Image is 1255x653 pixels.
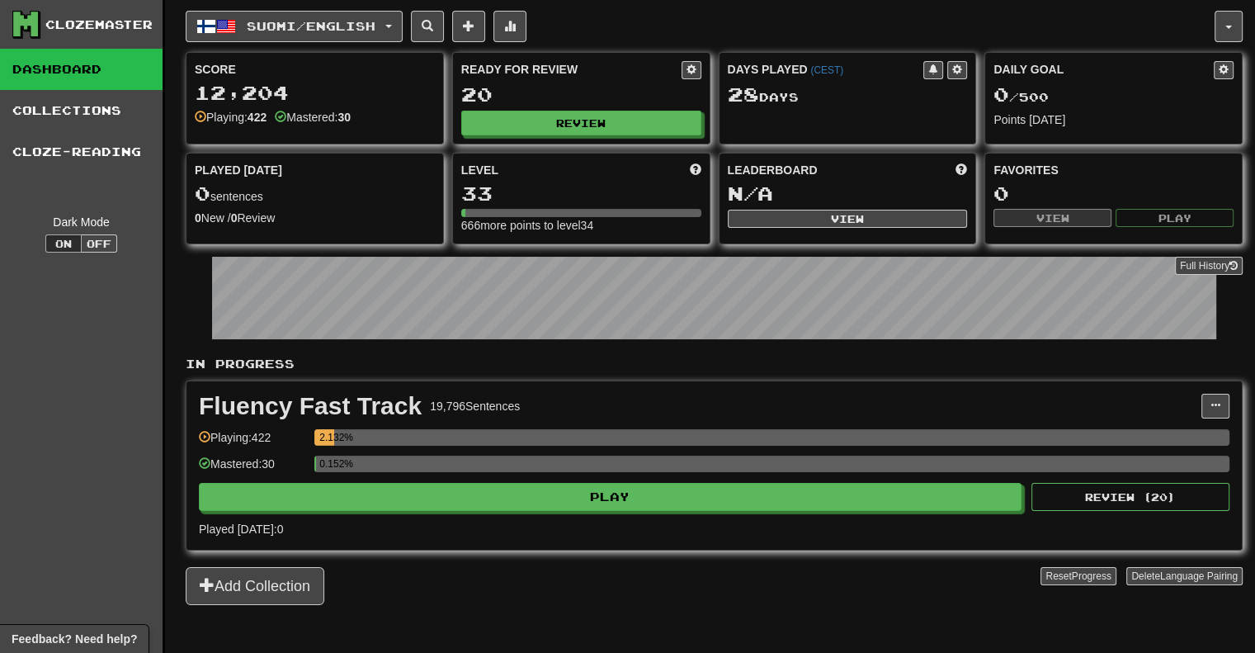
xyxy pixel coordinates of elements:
span: This week in points, UTC [955,162,967,178]
div: Clozemaster [45,17,153,33]
span: Leaderboard [728,162,818,178]
div: 0 [993,183,1234,204]
button: More stats [493,11,526,42]
span: Played [DATE]: 0 [199,523,283,536]
div: Playing: 422 [199,429,306,457]
div: Mastered: 30 [199,456,306,483]
span: Progress [1072,570,1111,582]
strong: 0 [195,211,201,225]
div: Daily Goal [993,61,1214,79]
span: / 500 [993,90,1049,104]
span: 0 [993,83,1009,106]
div: Mastered: [275,109,351,125]
span: Suomi / English [247,19,375,33]
strong: 30 [337,111,351,124]
span: N/A [728,182,773,205]
span: 28 [728,83,759,106]
strong: 0 [231,211,238,225]
span: Score more points to level up [690,162,701,178]
div: 666 more points to level 34 [461,217,701,234]
button: Add sentence to collection [452,11,485,42]
button: Add Collection [186,567,324,605]
button: ResetProgress [1040,567,1116,585]
a: Full History [1175,257,1243,275]
p: In Progress [186,356,1243,372]
button: On [45,234,82,253]
div: 2.132% [319,429,333,446]
button: Play [199,483,1021,511]
div: Days Played [728,61,924,78]
button: Review (20) [1031,483,1229,511]
button: DeleteLanguage Pairing [1126,567,1243,585]
div: Dark Mode [12,214,150,230]
button: View [728,210,968,228]
div: 20 [461,84,701,105]
div: 12,204 [195,83,435,103]
span: Open feedback widget [12,631,137,647]
button: Search sentences [411,11,444,42]
a: (CEST) [810,64,843,76]
strong: 422 [248,111,267,124]
div: Favorites [993,162,1234,178]
button: Review [461,111,701,135]
span: Played [DATE] [195,162,282,178]
div: Fluency Fast Track [199,394,422,419]
span: Language Pairing [1160,570,1238,582]
div: sentences [195,183,435,205]
button: Suomi/English [186,11,403,42]
button: Play [1116,209,1234,227]
div: Day s [728,84,968,106]
div: Points [DATE] [993,111,1234,128]
button: View [993,209,1111,227]
div: 33 [461,183,701,204]
button: Off [81,234,117,253]
div: Score [195,61,435,78]
div: Ready for Review [461,61,682,78]
div: New / Review [195,210,435,226]
div: Playing: [195,109,267,125]
div: 19,796 Sentences [430,398,520,414]
span: 0 [195,182,210,205]
span: Level [461,162,498,178]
